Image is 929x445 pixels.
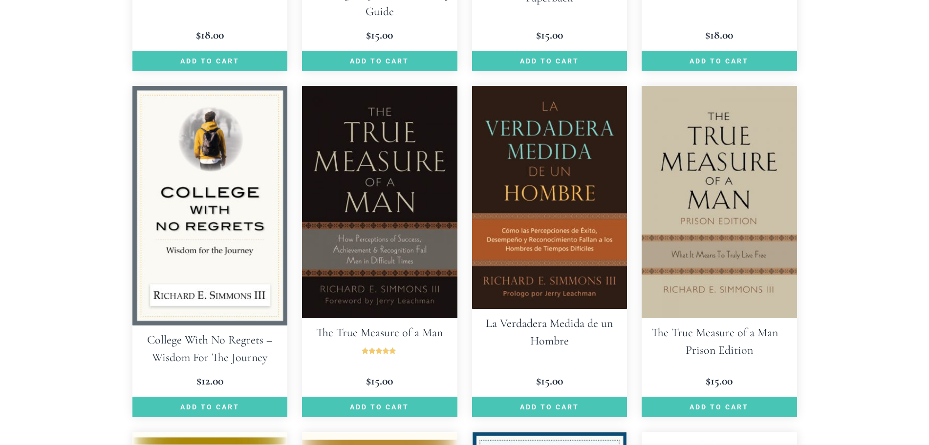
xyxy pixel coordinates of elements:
[196,28,224,42] bdi: 18.00
[196,374,223,388] bdi: 12.00
[642,86,797,390] a: The True Measure of a Man – Prison Edition $15.00
[366,28,393,42] bdi: 15.00
[642,397,797,417] a: Add to cart: “The True Measure of a Man - Prison Edition”
[706,374,711,388] span: $
[705,28,733,42] bdi: 18.00
[302,397,457,417] a: Add to cart: “The True Measure of a Man”
[196,28,201,42] span: $
[706,374,733,388] bdi: 15.00
[536,28,541,42] span: $
[302,86,457,390] a: The True Measure of a ManRated 5.00 out of 5 $15.00
[366,374,371,388] span: $
[536,374,541,388] span: $
[132,397,288,417] a: Add to cart: “College With No Regrets - Wisdom For The Journey”
[132,86,288,390] a: College With No Regrets – Wisdom For The Journey $12.00
[302,318,457,347] h2: The True Measure of a Man
[302,51,457,71] a: Add to cart: “A Guide to Spiritual Growth: 40 Lessons on Foundational Teaching - Spiral bound Stu...
[366,28,371,42] span: $
[366,374,393,388] bdi: 15.00
[132,325,288,372] h2: College With No Regrets – Wisdom For The Journey
[362,347,398,378] span: Rated out of 5
[536,374,563,388] bdi: 15.00
[196,374,201,388] span: $
[302,86,457,318] img: The True Measure of a Man
[536,28,563,42] bdi: 15.00
[642,318,797,365] h2: The True Measure of a Man – Prison Edition
[705,28,710,42] span: $
[472,86,627,309] img: La Verdadera Medida de un Hombre
[132,86,288,325] img: College With No Regrets - Wisdom For The Journey
[472,51,627,71] a: Add to cart: “Safe Passage: Thinking Clearly About Life And Death - Paperback”
[642,51,797,71] a: Add to cart: “Wisdom: Life's Great Treasure - Paperback”
[472,397,627,417] a: Add to cart: “La Verdadera Medida de un Hombre”
[362,347,398,354] div: Rated 5.00 out of 5
[132,51,288,71] a: Add to cart: “Practical Wisdom: The Art of Living Well (Paperback)”
[472,309,627,356] h2: La Verdadera Medida de un Hombre
[642,86,797,318] img: The True Measure of a Man - Prison Edition
[472,86,627,390] a: La Verdadera Medida de un Hombre $15.00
